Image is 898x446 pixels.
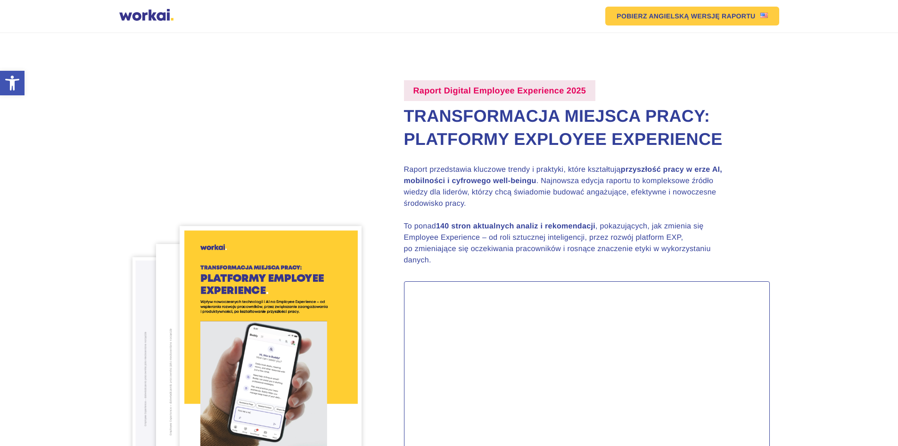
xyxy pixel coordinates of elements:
h2: Transformacja miejsca pracy: Platformy Exployee Experience [404,105,770,151]
p: Raport przedstawia kluczowe trendy i praktyki, które kształtują . Najnowsza edycja raportu to kom... [404,164,734,266]
img: US flag [760,13,768,18]
strong: przyszłość pracy w erze AI, mobilności i cyfrowego well-beingu [404,166,723,185]
em: POBIERZ ANGIELSKĄ [617,13,689,19]
strong: 140 stron aktualnych analiz i rekomendacji [436,222,595,230]
label: Raport Digital Employee Experience 2025 [404,80,596,101]
a: POBIERZ ANGIELSKĄWERSJĘ RAPORTUUS flag [605,7,779,25]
